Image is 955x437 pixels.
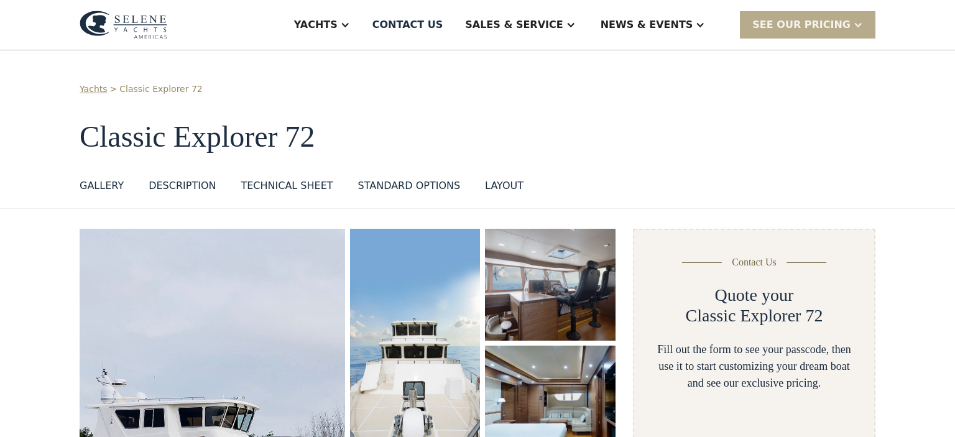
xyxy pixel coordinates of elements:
div: Technical sheet [241,178,333,193]
div: DESCRIPTION [149,178,216,193]
h2: Classic Explorer 72 [686,305,823,326]
div: Contact Us [732,255,777,270]
h2: Quote your [715,285,794,306]
h1: Classic Explorer 72 [80,121,875,154]
a: GALLERY [80,178,124,198]
div: SEE Our Pricing [740,11,875,38]
a: layout [485,178,524,198]
a: standard options [358,178,461,198]
a: Classic Explorer 72 [119,83,202,96]
div: News & EVENTS [601,17,693,32]
div: Fill out the form to see your passcode, then use it to start customizing your dream boat and see ... [654,341,854,392]
div: Contact US [372,17,443,32]
div: GALLERY [80,178,124,193]
a: open lightbox [485,229,616,341]
div: layout [485,178,524,193]
div: Yachts [294,17,338,32]
div: Sales & Service [465,17,563,32]
div: SEE Our Pricing [752,17,851,32]
img: logo [80,11,167,39]
a: Technical sheet [241,178,333,198]
a: Yachts [80,83,108,96]
div: > [110,83,118,96]
a: DESCRIPTION [149,178,216,198]
div: standard options [358,178,461,193]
